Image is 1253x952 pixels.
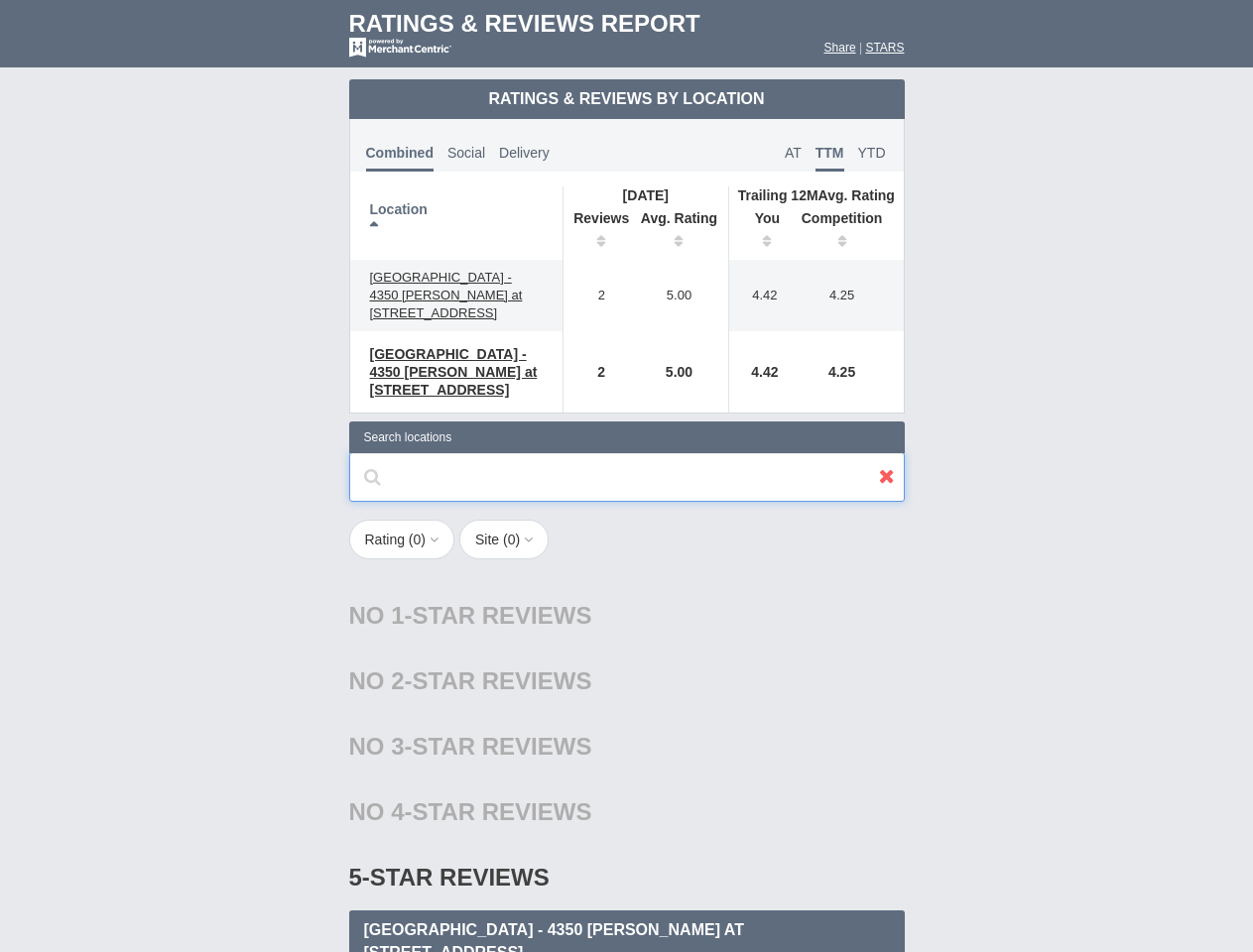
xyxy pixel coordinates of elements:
[349,845,905,910] div: 5-Star Reviews
[563,204,630,260] th: Reviews: activate to sort column ascending
[729,186,904,204] th: Avg. Rating
[349,38,451,58] img: mc-powered-by-logo-white-103.png
[791,204,904,260] th: Competition : activate to sort column ascending
[349,79,905,119] td: Ratings & Reviews by Location
[824,41,856,55] a: Share
[349,520,455,559] button: Rating (0)
[729,331,791,413] td: 4.42
[366,145,434,172] span: Combined
[370,270,523,320] span: [GEOGRAPHIC_DATA] - 4350 [PERSON_NAME] at [STREET_ADDRESS]
[360,342,553,402] a: [GEOGRAPHIC_DATA] - 4350 [PERSON_NAME] at [STREET_ADDRESS]
[859,41,862,55] span: |
[729,260,791,331] td: 4.42
[791,260,904,331] td: 4.25
[630,260,729,331] td: 5.00
[858,145,886,161] span: YTD
[738,187,818,203] span: Trailing 12M
[785,145,802,161] span: AT
[630,331,729,413] td: 5.00
[459,520,549,559] button: Site (0)
[370,346,538,398] span: [GEOGRAPHIC_DATA] - 4350 [PERSON_NAME] at [STREET_ADDRESS]
[508,532,516,547] span: 0
[729,204,791,260] th: You: activate to sort column ascending
[447,145,485,161] span: Social
[414,532,422,547] span: 0
[865,41,904,55] a: STARS
[563,260,630,331] td: 2
[350,186,564,260] th: Location: activate to sort column descending
[349,583,905,649] div: No 1-Star Reviews
[791,331,904,413] td: 4.25
[815,145,844,172] span: TTM
[349,714,905,779] div: No 3-Star Reviews
[563,186,728,204] th: [DATE]
[349,779,905,845] div: No 4-Star Reviews
[349,649,905,714] div: No 2-Star Reviews
[499,145,550,161] span: Delivery
[563,331,630,413] td: 2
[360,266,553,325] a: [GEOGRAPHIC_DATA] - 4350 [PERSON_NAME] at [STREET_ADDRESS]
[630,204,729,260] th: Avg. Rating: activate to sort column ascending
